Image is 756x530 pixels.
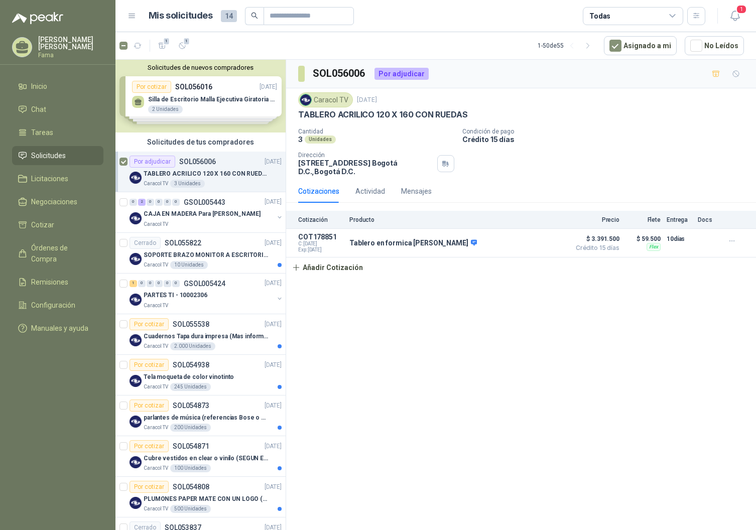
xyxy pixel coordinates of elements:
div: 0 [164,280,171,287]
a: Por cotizarSOL054808[DATE] Company LogoPLUMONES PAPER MATE CON UN LOGO (SEGUN REF.ADJUNTA)Caracol... [115,477,286,517]
div: 0 [155,280,163,287]
p: [DATE] [265,360,282,370]
p: [DATE] [265,482,282,492]
div: 0 [172,280,180,287]
div: Mensajes [401,186,432,197]
h3: SOL056006 [313,66,366,81]
span: Licitaciones [31,173,68,184]
div: 2.000 Unidades [170,342,215,350]
div: Solicitudes de tus compradores [115,132,286,152]
span: Órdenes de Compra [31,242,94,264]
a: CerradoSOL055822[DATE] Company LogoSOPORTE BRAZO MONITOR A ESCRITORIO NBF80Caracol TV10 Unidades [115,233,286,274]
p: Dirección [298,152,433,159]
p: SOL054808 [173,483,209,490]
div: Por cotizar [130,359,169,371]
p: Cotización [298,216,343,223]
div: Por cotizar [130,440,169,452]
button: Solicitudes de nuevos compradores [119,64,282,71]
img: Company Logo [130,456,142,468]
p: [DATE] [265,401,282,411]
span: $ 3.391.500 [569,233,619,245]
a: 0 2 0 0 0 0 GSOL005443[DATE] Company LogoCAJA EN MADERA Para [PERSON_NAME]Caracol TV [130,196,284,228]
div: Por adjudicar [374,68,429,80]
p: Caracol TV [144,505,168,513]
div: Cerrado [130,237,161,249]
span: Configuración [31,300,75,311]
a: Por adjudicarSOL056006[DATE] Company LogoTABLERO ACRILICO 120 X 160 CON RUEDASCaracol TV3 Unidades [115,152,286,192]
img: Company Logo [130,294,142,306]
span: C: [DATE] [298,241,343,247]
p: GSOL005424 [184,280,225,287]
a: Por cotizarSOL054873[DATE] Company Logoparlantes de música (referencias Bose o Alexa) CON MARCACI... [115,395,286,436]
div: 0 [172,199,180,206]
span: 14 [221,10,237,22]
span: Chat [31,104,46,115]
div: 0 [164,199,171,206]
div: 3 Unidades [170,180,205,188]
p: [DATE] [265,157,282,167]
p: Tela moqueta de color vinotinto [144,372,234,382]
p: [STREET_ADDRESS] Bogotá D.C. , Bogotá D.C. [298,159,433,176]
a: 1 0 0 0 0 0 GSOL005424[DATE] Company LogoPARTES TI - 10002306Caracol TV [130,278,284,310]
button: 1 [154,38,170,54]
a: Remisiones [12,273,103,292]
p: 3 [298,135,303,144]
div: 0 [147,199,154,206]
img: Logo peakr [12,12,63,24]
p: 10 días [667,233,692,245]
span: Inicio [31,81,47,92]
p: Caracol TV [144,464,168,472]
p: SOL055822 [165,239,201,246]
span: 1 [183,37,190,45]
p: SOL054938 [173,361,209,368]
p: [DATE] [265,198,282,207]
div: 1 - 50 de 55 [538,38,596,54]
a: Licitaciones [12,169,103,188]
div: Caracol TV [298,92,353,107]
button: No Leídos [685,36,744,55]
div: Por cotizar [130,318,169,330]
div: Por adjudicar [130,156,175,168]
p: TABLERO ACRILICO 120 X 160 CON RUEDAS [144,169,269,179]
span: Remisiones [31,277,68,288]
img: Company Logo [130,375,142,387]
div: Actividad [355,186,385,197]
img: Company Logo [130,212,142,224]
p: Producto [349,216,563,223]
h1: Mis solicitudes [149,9,213,23]
button: 1 [726,7,744,25]
button: Añadir Cotización [286,257,368,278]
p: Caracol TV [144,302,168,310]
button: Asignado a mi [604,36,677,55]
a: Chat [12,100,103,119]
span: 1 [163,37,170,45]
img: Company Logo [130,253,142,265]
div: Todas [589,11,610,22]
a: Manuales y ayuda [12,319,103,338]
div: 0 [130,199,137,206]
a: Por cotizarSOL054871[DATE] Company LogoCubre vestidos en clear o vinilo (SEGUN ESPECIFICACIONES D... [115,436,286,477]
div: Unidades [305,136,336,144]
div: Por cotizar [130,400,169,412]
p: Precio [569,216,619,223]
p: parlantes de música (referencias Bose o Alexa) CON MARCACION 1 LOGO (Mas datos en el adjunto) [144,413,269,423]
p: GSOL005443 [184,199,225,206]
span: Crédito 15 días [569,245,619,251]
div: 0 [147,280,154,287]
button: 1 [174,38,190,54]
a: Configuración [12,296,103,315]
p: Crédito 15 días [462,135,752,144]
p: $ 59.500 [625,233,661,245]
p: SOL054871 [173,443,209,450]
span: 1 [736,5,747,14]
p: COT178851 [298,233,343,241]
span: Manuales y ayuda [31,323,88,334]
img: Company Logo [300,94,311,105]
span: Negociaciones [31,196,77,207]
p: TABLERO ACRILICO 120 X 160 CON RUEDAS [298,109,467,120]
p: [DATE] [357,95,377,105]
div: 200 Unidades [170,424,211,432]
p: SOL055538 [173,321,209,328]
p: Cubre vestidos en clear o vinilo (SEGUN ESPECIFICACIONES DEL ADJUNTO) [144,454,269,463]
a: Tareas [12,123,103,142]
